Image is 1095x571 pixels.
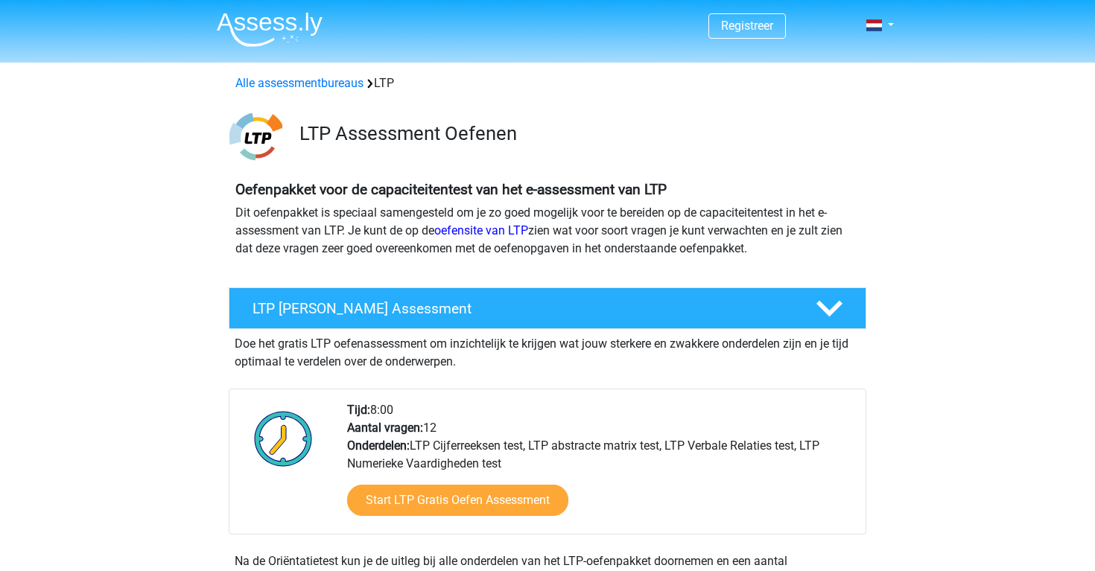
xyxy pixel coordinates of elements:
h3: LTP Assessment Oefenen [299,122,854,145]
b: Tijd: [347,403,370,417]
img: ltp.png [229,110,282,163]
div: LTP [229,74,866,92]
div: Doe het gratis LTP oefenassessment om inzichtelijk te krijgen wat jouw sterkere en zwakkere onder... [229,329,866,371]
img: Klok [246,401,321,476]
b: Onderdelen: [347,438,410,453]
a: LTP [PERSON_NAME] Assessment [223,287,872,329]
a: Start LTP Gratis Oefen Assessment [347,485,568,516]
a: oefensite van LTP [434,223,528,237]
b: Oefenpakket voor de capaciteitentest van het e-assessment van LTP [235,181,667,198]
p: Dit oefenpakket is speciaal samengesteld om je zo goed mogelijk voor te bereiden op de capaciteit... [235,204,860,258]
a: Alle assessmentbureaus [235,76,364,90]
img: Assessly [217,12,323,47]
a: Registreer [721,19,773,33]
h4: LTP [PERSON_NAME] Assessment [253,300,792,317]
div: 8:00 12 LTP Cijferreeksen test, LTP abstracte matrix test, LTP Verbale Relaties test, LTP Numerie... [336,401,865,534]
b: Aantal vragen: [347,421,423,435]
